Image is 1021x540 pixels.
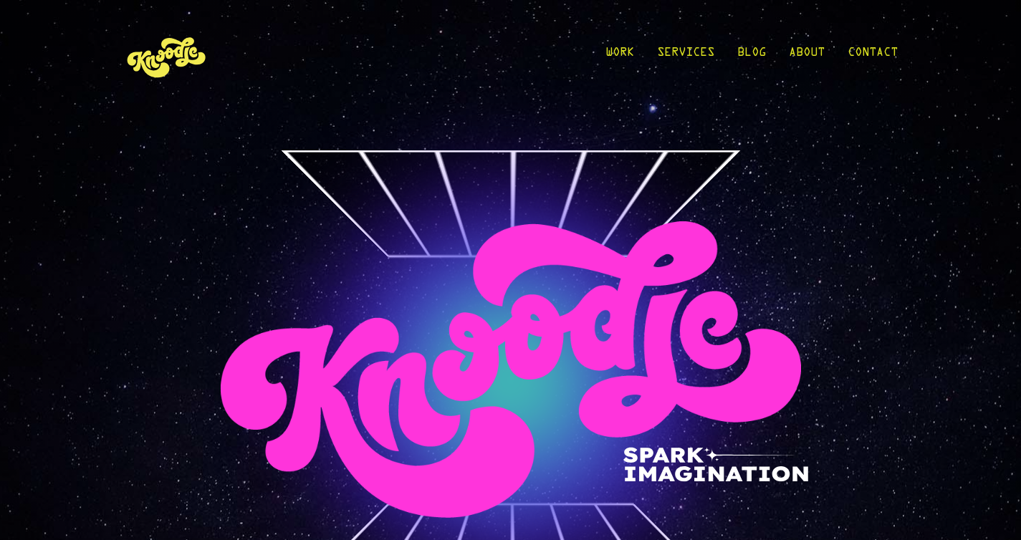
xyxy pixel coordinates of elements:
[605,23,634,90] a: Work
[657,23,714,90] a: Services
[789,23,825,90] a: About
[737,23,766,90] a: Blog
[848,23,898,90] a: Contact
[124,23,210,90] img: KnoLogo(yellow)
